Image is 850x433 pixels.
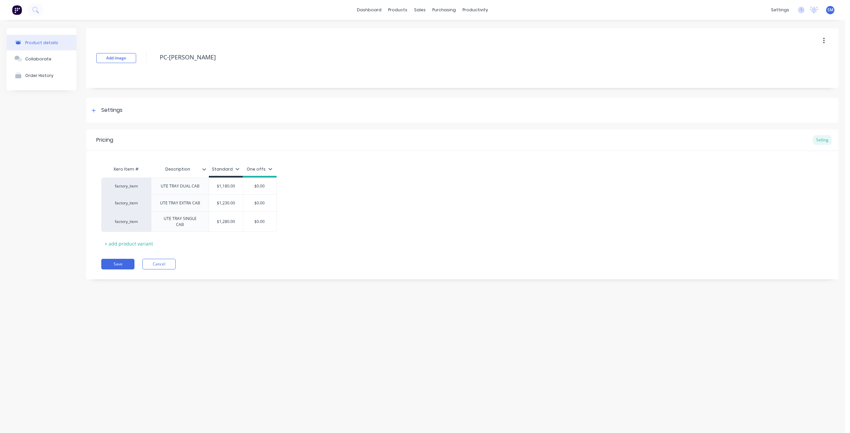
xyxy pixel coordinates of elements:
[96,53,136,63] button: Add image
[429,5,459,15] div: purchasing
[243,213,276,230] div: $0.00
[768,5,793,15] div: settings
[209,213,243,230] div: $1,280.00
[243,178,276,194] div: $0.00
[101,163,151,176] div: Xero Item #
[101,239,156,249] div: + add product variant
[827,7,833,13] span: SM
[108,183,144,189] div: factory_item
[101,178,277,194] div: factory_itemUTE TRAY DUAL CAB$1,180.00$0.00
[209,195,243,211] div: $1,230.00
[101,106,123,114] div: Settings
[25,73,53,78] div: Order History
[25,56,51,61] div: Collaborate
[108,200,144,206] div: factory_item
[212,166,239,172] div: Standard
[142,259,176,269] button: Cancel
[459,5,491,15] div: productivity
[101,194,277,211] div: factory_itemUTE TRAY EXTRA CAB$1,230.00$0.00
[354,5,385,15] a: dashboard
[151,163,209,176] div: Description
[155,199,206,207] div: UTE TRAY EXTRA CAB
[12,5,22,15] img: Factory
[243,195,276,211] div: $0.00
[411,5,429,15] div: sales
[7,67,76,84] button: Order History
[151,161,205,178] div: Description
[247,166,272,172] div: One offs
[7,35,76,50] button: Product details
[155,182,205,190] div: UTE TRAY DUAL CAB
[96,136,113,144] div: Pricing
[7,50,76,67] button: Collaborate
[385,5,411,15] div: products
[154,214,206,229] div: UTE TRAY SINGLE CAB
[813,135,832,145] div: Selling
[108,219,144,225] div: factory_item
[209,178,243,194] div: $1,180.00
[101,259,134,269] button: Save
[101,211,277,232] div: factory_itemUTE TRAY SINGLE CAB$1,280.00$0.00
[25,40,58,45] div: Product details
[156,49,742,65] textarea: PC-[PERSON_NAME]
